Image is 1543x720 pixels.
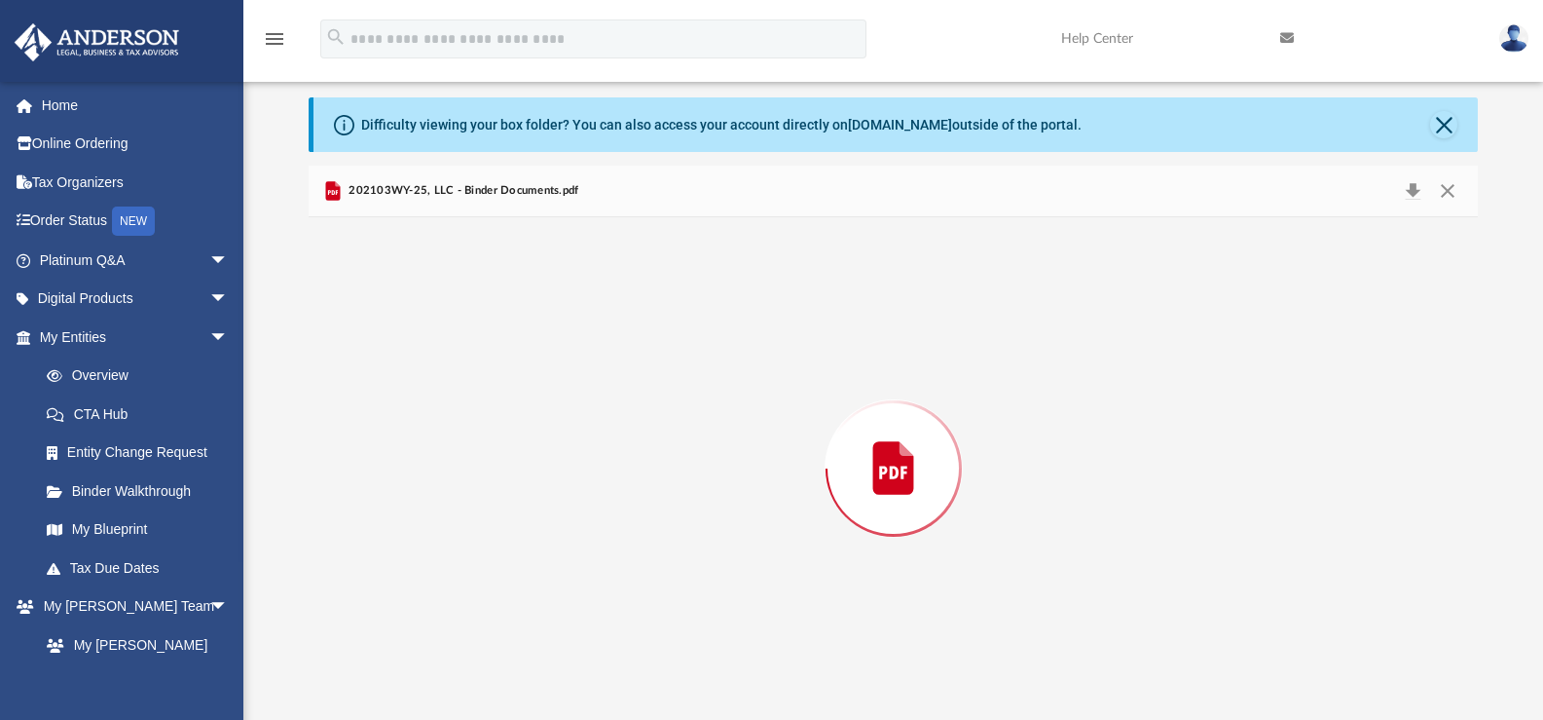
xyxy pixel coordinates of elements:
div: Preview [309,166,1479,720]
i: menu [263,27,286,51]
a: My [PERSON_NAME] Teamarrow_drop_down [14,587,248,626]
div: Difficulty viewing your box folder? You can also access your account directly on outside of the p... [361,115,1082,135]
span: arrow_drop_down [209,318,248,358]
a: Home [14,86,258,125]
a: Tax Organizers [14,163,258,202]
img: User Pic [1499,24,1528,53]
button: Download [1395,177,1430,205]
a: Online Ordering [14,125,258,164]
i: search [325,26,347,48]
a: Binder Walkthrough [27,472,258,511]
a: Tax Due Dates [27,549,258,587]
span: arrow_drop_down [209,280,248,320]
a: Platinum Q&Aarrow_drop_down [14,241,258,280]
span: 202103WY-25, LLC - Binder Documents.pdf [345,182,579,200]
button: Close [1430,177,1465,205]
a: Entity Change Request [27,434,258,473]
a: CTA Hub [27,395,258,434]
a: menu [263,37,286,51]
span: arrow_drop_down [209,587,248,627]
a: Overview [27,357,258,396]
a: My Blueprint [27,511,248,549]
img: Anderson Advisors Platinum Portal [9,23,185,61]
a: My Entitiesarrow_drop_down [14,318,258,357]
button: Close [1430,111,1457,138]
a: My [PERSON_NAME] Team [27,625,239,688]
a: Order StatusNEW [14,202,258,242]
a: Digital Productsarrow_drop_down [14,280,258,319]
div: NEW [112,207,155,236]
a: [DOMAIN_NAME] [848,117,952,133]
span: arrow_drop_down [209,241,248,281]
